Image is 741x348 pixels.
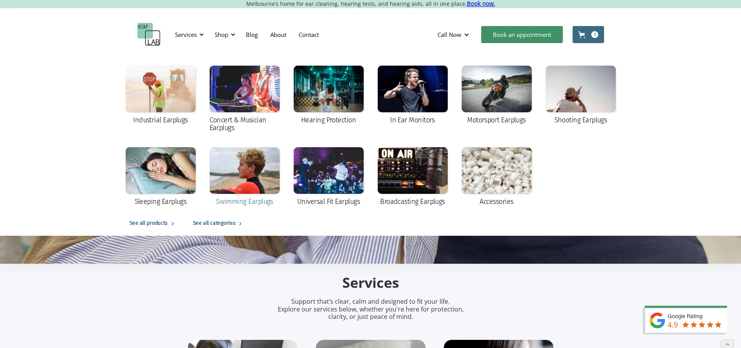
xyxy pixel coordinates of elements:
a: Contact [293,23,325,46]
div: Industrial Earplugs [133,116,188,124]
a: See all products [122,211,185,236]
a: Universal Fit Earplugs [290,143,368,211]
a: Shooting Earplugs [542,62,620,129]
a: home [137,23,161,46]
p: Support that’s clear, calm and designed to fit your life. Explore our services below, whether you... [268,298,474,320]
a: Sleeping Earplugs [122,143,200,211]
div: In Ear Monitors [390,116,435,124]
a: Swimming Earplugs [206,143,284,211]
a: Blog [240,23,264,46]
a: Book an appointment [481,26,563,43]
div: Motorsport Earplugs [467,116,526,124]
a: Industrial Earplugs [122,62,200,129]
h2: Services [188,274,554,292]
div: See all categories [193,219,235,228]
div: Universal Fit Earplugs [297,198,360,205]
a: About [264,23,293,46]
a: Hearing Protection [290,62,368,129]
div: Broadcasting Earplugs [380,198,445,205]
div: 1 [591,31,598,38]
a: Broadcasting Earplugs [374,143,452,211]
a: Accessories [458,143,536,211]
div: Call Now [431,23,477,46]
div: Sleeping Earplugs [135,198,187,205]
div: Swimming Earplugs [216,198,273,205]
div: Shop [215,31,228,38]
div: Services [170,23,206,46]
a: See all categories [185,211,253,236]
div: Shooting Earplugs [554,116,607,124]
a: In Ear Monitors [374,62,452,129]
div: Services [175,31,197,38]
div: Hearing Protection [301,116,356,124]
div: Call Now [438,31,461,38]
div: Concert & Musician Earplugs [210,116,280,132]
a: Open cart containing 1 items [573,26,604,43]
div: Shop [210,23,238,46]
a: Concert & Musician Earplugs [206,62,284,137]
a: Motorsport Earplugs [458,62,536,129]
div: See all products [130,219,168,228]
div: Accessories [480,198,513,205]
